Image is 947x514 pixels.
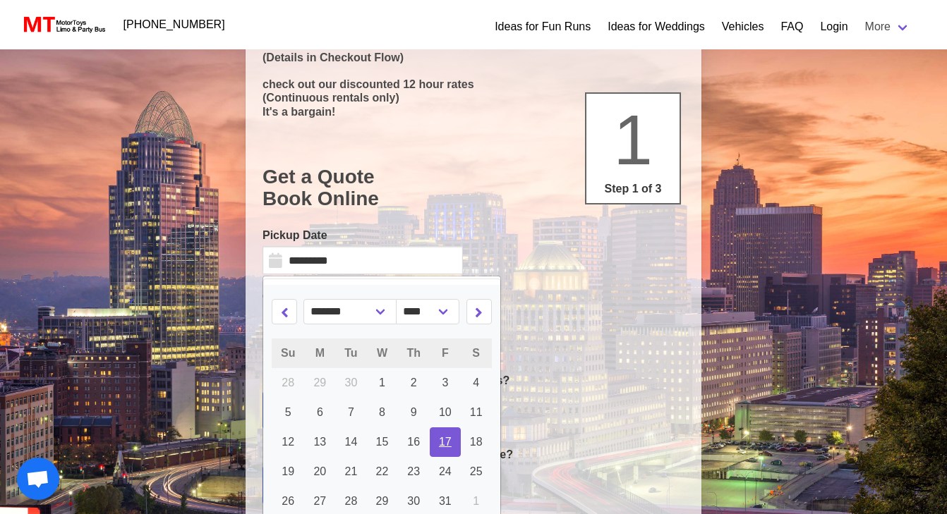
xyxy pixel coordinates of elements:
[439,436,452,448] span: 17
[613,100,653,179] span: 1
[411,377,417,388] span: 2
[313,377,326,388] span: 29
[442,377,448,388] span: 3
[345,377,358,388] span: 30
[20,15,107,35] img: MotorToys Logo
[376,495,389,507] span: 29
[470,436,483,448] span: 18
[282,377,294,388] span: 28
[495,18,591,35] a: Ideas for Fun Runs
[317,406,323,418] span: 6
[407,436,420,448] span: 16
[313,465,326,477] span: 20
[263,91,684,104] p: (Continuous rentals only)
[376,465,389,477] span: 22
[313,436,326,448] span: 13
[608,18,705,35] a: Ideas for Weddings
[379,377,385,388] span: 1
[472,347,480,359] span: S
[439,465,452,477] span: 24
[376,436,389,448] span: 15
[263,51,684,64] p: (Details in Checkout Flow)
[345,465,358,477] span: 21
[442,347,449,359] span: F
[282,495,294,507] span: 26
[345,436,358,448] span: 14
[406,347,421,359] span: Th
[315,347,325,359] span: M
[17,458,59,500] a: Open chat
[263,105,684,118] p: It's a bargain!
[857,13,919,41] a: More
[439,406,452,418] span: 10
[263,166,684,210] h1: Get a Quote Book Online
[407,465,420,477] span: 23
[313,495,326,507] span: 27
[470,465,483,477] span: 25
[473,377,479,388] span: 4
[407,495,420,507] span: 30
[411,406,417,418] span: 9
[377,347,387,359] span: W
[439,495,452,507] span: 31
[344,347,357,359] span: Tu
[592,180,674,197] p: Step 1 of 3
[285,406,291,418] span: 5
[722,18,764,35] a: Vehicles
[473,495,479,507] span: 1
[345,495,358,507] span: 28
[282,436,294,448] span: 12
[282,465,294,477] span: 19
[820,18,848,35] a: Login
[263,78,684,91] p: check out our discounted 12 hour rates
[470,406,483,418] span: 11
[115,11,234,39] a: [PHONE_NUMBER]
[348,406,354,418] span: 7
[263,227,463,244] label: Pickup Date
[780,18,803,35] a: FAQ
[281,347,295,359] span: Su
[379,406,385,418] span: 8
